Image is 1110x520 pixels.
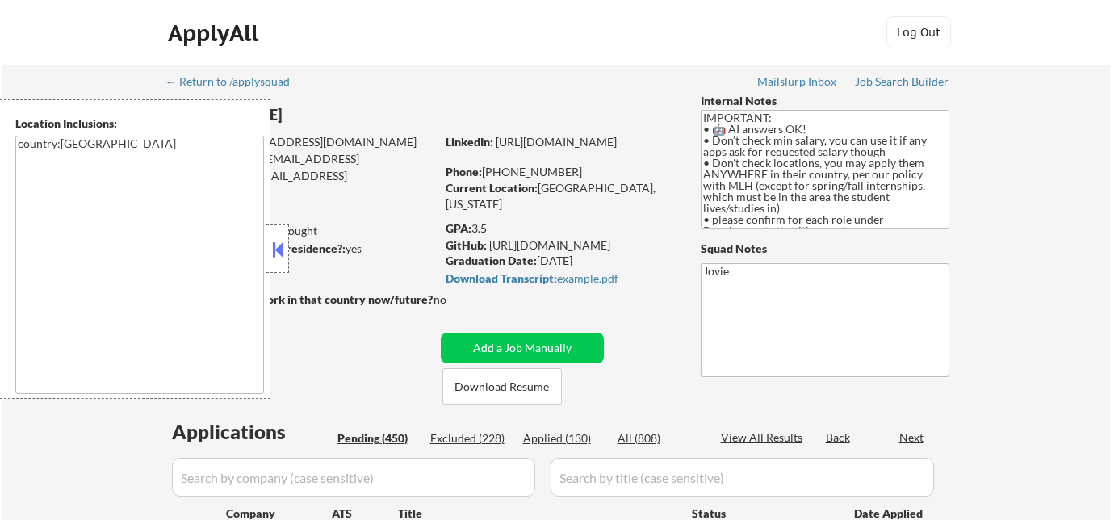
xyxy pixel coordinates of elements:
[886,16,951,48] button: Log Out
[442,368,562,405] button: Download Resume
[701,241,949,257] div: Squad Notes
[618,430,698,447] div: All (808)
[166,223,435,239] div: 130 sent / 250 bought
[167,168,435,199] div: [EMAIL_ADDRESS][DOMAIN_NAME]
[168,19,263,47] div: ApplyAll
[434,291,480,308] div: no
[721,430,807,446] div: View All Results
[167,105,499,125] div: [PERSON_NAME]
[168,151,435,182] div: [EMAIL_ADDRESS][DOMAIN_NAME]
[446,271,557,285] strong: Download Transcript:
[165,76,305,87] div: ← Return to /applysquad
[701,93,949,109] div: Internal Notes
[15,115,264,132] div: Location Inclusions:
[166,241,430,257] div: yes
[446,253,674,269] div: [DATE]
[446,165,482,178] strong: Phone:
[446,221,471,235] strong: GPA:
[757,76,838,87] div: Mailslurp Inbox
[446,181,538,195] strong: Current Location:
[168,134,435,150] div: [EMAIL_ADDRESS][DOMAIN_NAME]
[496,135,617,149] a: [URL][DOMAIN_NAME]
[757,75,838,91] a: Mailslurp Inbox
[446,273,670,284] div: example.pdf
[446,238,487,252] strong: GitHub:
[855,76,949,87] div: Job Search Builder
[172,458,535,497] input: Search by company (case sensitive)
[446,164,674,180] div: [PHONE_NUMBER]
[826,430,852,446] div: Back
[446,180,674,212] div: [GEOGRAPHIC_DATA], [US_STATE]
[523,430,604,447] div: Applied (130)
[165,75,305,91] a: ← Return to /applysquad
[446,272,670,288] a: Download Transcript:example.pdf
[551,458,934,497] input: Search by title (case sensitive)
[899,430,925,446] div: Next
[167,292,436,306] strong: Will need Visa to work in that country now/future?:
[172,422,332,442] div: Applications
[446,220,676,237] div: 3.5
[855,75,949,91] a: Job Search Builder
[489,238,610,252] a: [URL][DOMAIN_NAME]
[430,430,511,447] div: Excluded (228)
[337,430,418,447] div: Pending (450)
[446,254,537,267] strong: Graduation Date:
[441,333,604,363] button: Add a Job Manually
[446,135,493,149] strong: LinkedIn:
